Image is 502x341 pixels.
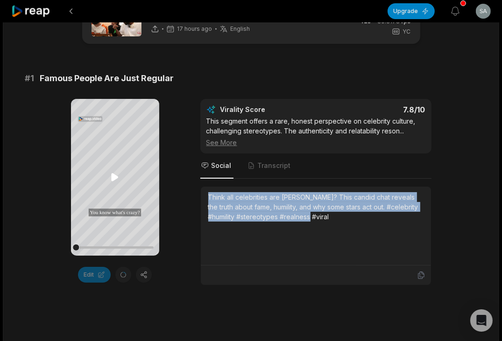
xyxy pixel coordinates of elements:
[403,28,411,36] span: YC
[206,138,425,147] div: See More
[40,72,174,85] span: Famous People Are Just Regular
[78,267,111,283] button: Edit
[220,105,321,114] div: Virality Score
[200,153,431,179] nav: Tabs
[388,3,435,19] button: Upgrade
[212,161,232,170] span: Social
[177,25,212,33] span: 17 hours ago
[470,309,493,332] div: Open Intercom Messenger
[402,18,411,25] span: fps
[258,161,291,170] span: Transcript
[231,25,250,33] span: English
[325,105,425,114] div: 7.8 /10
[208,192,424,222] div: Think all celebrities are [PERSON_NAME]? This candid chat reveals the truth about fame, humility,...
[25,72,35,85] span: # 1
[206,116,425,147] div: This segment offers a rare, honest perspective on celebrity culture, challenging stereotypes. The...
